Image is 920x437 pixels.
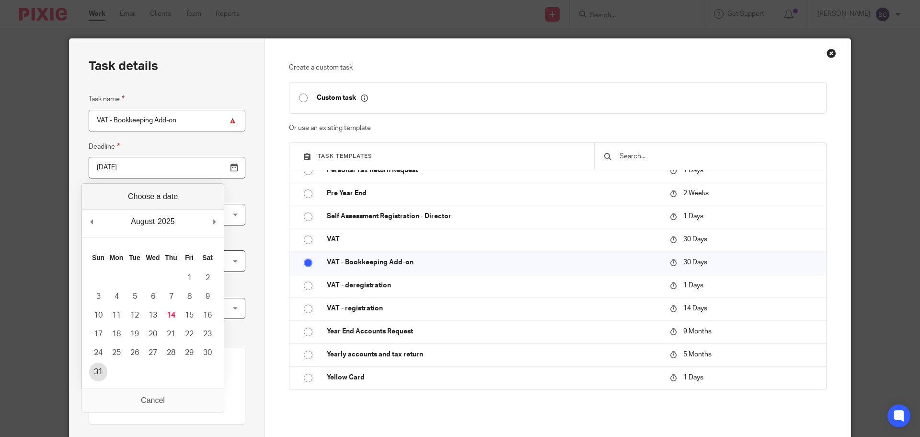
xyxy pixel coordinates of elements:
abbr: Tuesday [129,254,140,261]
span: 1 Days [683,167,703,174]
span: 1 Days [683,375,703,381]
p: Client [96,388,238,395]
span: 5 Months [683,351,712,358]
p: VAT - Bookkeeping Add-on [327,258,660,267]
p: Create a custom task [289,63,827,72]
input: Search... [619,151,816,162]
button: Previous Month [87,214,96,229]
abbr: Wednesday [146,254,160,261]
button: 26 [126,343,144,362]
abbr: Monday [110,254,123,261]
button: 2 [198,269,217,287]
p: Year End Accounts Request [327,327,660,336]
button: 23 [198,325,217,343]
label: Deadline [89,141,120,152]
abbr: Sunday [92,254,104,261]
button: 27 [144,343,162,362]
p: VAT [327,235,660,244]
button: 29 [180,343,198,362]
p: Or use an existing template [289,123,827,133]
span: 9 Months [683,328,712,335]
button: 4 [107,287,126,306]
button: 7 [162,287,180,306]
button: 25 [107,343,126,362]
h2: Task details [89,58,158,74]
button: 17 [89,325,107,343]
p: Custom task [317,94,368,102]
button: 10 [89,306,107,325]
label: Task name [89,94,125,105]
span: 2 Weeks [683,190,709,197]
p: VAT - deregistration [327,281,660,290]
button: 3 [89,287,107,306]
input: Use the arrow keys to pick a date [89,157,245,178]
div: 2025 [156,214,176,229]
span: 30 Days [683,259,707,266]
p: 4C Growth Limited [96,400,238,410]
button: 9 [198,287,217,306]
abbr: Friday [185,254,194,261]
button: 20 [144,325,162,343]
button: 1 [180,269,198,287]
span: 1 Days [683,282,703,289]
button: 19 [126,325,144,343]
div: August [129,214,156,229]
button: 30 [198,343,217,362]
button: 11 [107,306,126,325]
button: 13 [144,306,162,325]
abbr: Thursday [165,254,177,261]
button: 5 [126,287,144,306]
p: Self Assessment Registration - Director [327,212,660,221]
button: 12 [126,306,144,325]
p: VAT - registration [327,304,660,313]
button: 15 [180,306,198,325]
p: Pre Year End [327,189,660,198]
button: 14 [162,306,180,325]
p: Yearly accounts and tax return [327,350,660,359]
button: 24 [89,343,107,362]
button: 6 [144,287,162,306]
span: 30 Days [683,236,707,243]
button: Next Month [209,214,219,229]
p: Personal Tax Return Request [327,165,660,175]
button: 18 [107,325,126,343]
button: 16 [198,306,217,325]
div: Close this dialog window [827,48,836,58]
abbr: Saturday [202,254,213,261]
button: 22 [180,325,198,343]
button: 31 [89,363,107,381]
span: Task templates [318,154,372,159]
button: 28 [162,343,180,362]
span: 1 Days [683,213,703,220]
input: Task name [89,110,245,131]
p: Yellow Card [327,373,660,382]
button: 8 [180,287,198,306]
span: 14 Days [683,305,707,312]
button: 21 [162,325,180,343]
